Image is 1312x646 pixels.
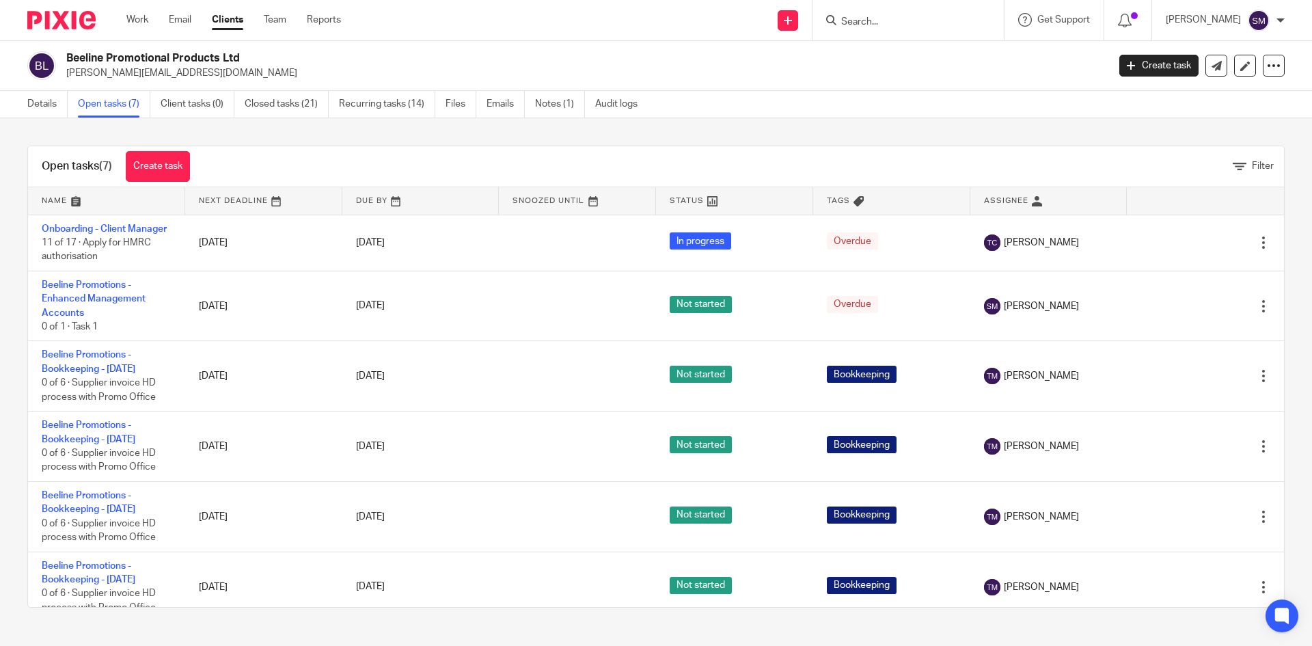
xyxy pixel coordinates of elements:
a: Closed tasks (21) [245,91,329,118]
a: Reports [307,13,341,27]
span: Bookkeeping [827,507,897,524]
span: Not started [670,507,732,524]
span: Get Support [1037,15,1090,25]
span: Snoozed Until [512,197,584,204]
a: Clients [212,13,243,27]
span: Filter [1252,161,1274,171]
span: Tags [827,197,850,204]
a: Beeline Promotions - Bookkeeping - [DATE] [42,561,135,584]
img: svg%3E [984,234,1000,251]
img: svg%3E [984,579,1000,595]
span: [DATE] [356,512,385,522]
span: [PERSON_NAME] [1004,440,1079,453]
span: [DATE] [356,582,385,592]
span: Bookkeeping [827,366,897,383]
a: Team [264,13,286,27]
img: Pixie [27,11,96,29]
span: 0 of 6 · Supplier invoice HD process with Promo Office [42,448,156,472]
a: Details [27,91,68,118]
span: 0 of 1 · Task 1 [42,322,98,332]
span: [DATE] [356,371,385,381]
a: Create task [1119,55,1199,77]
a: Work [126,13,148,27]
span: [PERSON_NAME] [1004,510,1079,524]
img: svg%3E [984,438,1000,455]
td: [DATE] [185,271,342,341]
td: [DATE] [185,412,342,482]
a: Beeline Promotions - Bookkeeping - [DATE] [42,491,135,514]
span: (7) [99,161,112,172]
td: [DATE] [185,482,342,552]
p: [PERSON_NAME] [1166,13,1241,27]
span: [PERSON_NAME] [1004,580,1079,594]
h1: Open tasks [42,159,112,174]
span: Bookkeeping [827,577,897,594]
td: [DATE] [185,215,342,271]
span: 0 of 6 · Supplier invoice HD process with Promo Office [42,378,156,402]
a: Onboarding - Client Manager [42,224,167,234]
a: Client tasks (0) [161,91,234,118]
span: [DATE] [356,442,385,451]
a: Files [446,91,476,118]
span: In progress [670,232,731,250]
img: svg%3E [1248,10,1270,31]
span: Not started [670,436,732,453]
a: Beeline Promotions - Bookkeeping - [DATE] [42,350,135,373]
span: 0 of 6 · Supplier invoice HD process with Promo Office [42,519,156,543]
img: svg%3E [984,298,1000,314]
p: [PERSON_NAME][EMAIL_ADDRESS][DOMAIN_NAME] [66,66,1099,80]
a: Beeline Promotions - Bookkeeping - [DATE] [42,420,135,444]
span: [PERSON_NAME] [1004,236,1079,250]
span: Bookkeeping [827,436,897,453]
span: Status [670,197,704,204]
span: Not started [670,296,732,313]
img: svg%3E [984,368,1000,384]
span: Overdue [827,296,878,313]
img: svg%3E [27,51,56,80]
a: Email [169,13,191,27]
a: Emails [487,91,525,118]
span: [DATE] [356,301,385,311]
a: Notes (1) [535,91,585,118]
span: [DATE] [356,238,385,247]
td: [DATE] [185,552,342,622]
span: Not started [670,577,732,594]
span: [PERSON_NAME] [1004,299,1079,313]
a: Beeline Promotions - Enhanced Management Accounts [42,280,146,318]
a: Audit logs [595,91,648,118]
span: Not started [670,366,732,383]
span: 11 of 17 · Apply for HMRC authorisation [42,238,151,262]
a: Recurring tasks (14) [339,91,435,118]
input: Search [840,16,963,29]
a: Create task [126,151,190,182]
a: Open tasks (7) [78,91,150,118]
span: 0 of 6 · Supplier invoice HD process with Promo Office [42,589,156,613]
img: svg%3E [984,509,1000,525]
td: [DATE] [185,341,342,412]
h2: Beeline Promotional Products Ltd [66,51,892,66]
span: Overdue [827,232,878,250]
span: [PERSON_NAME] [1004,369,1079,383]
